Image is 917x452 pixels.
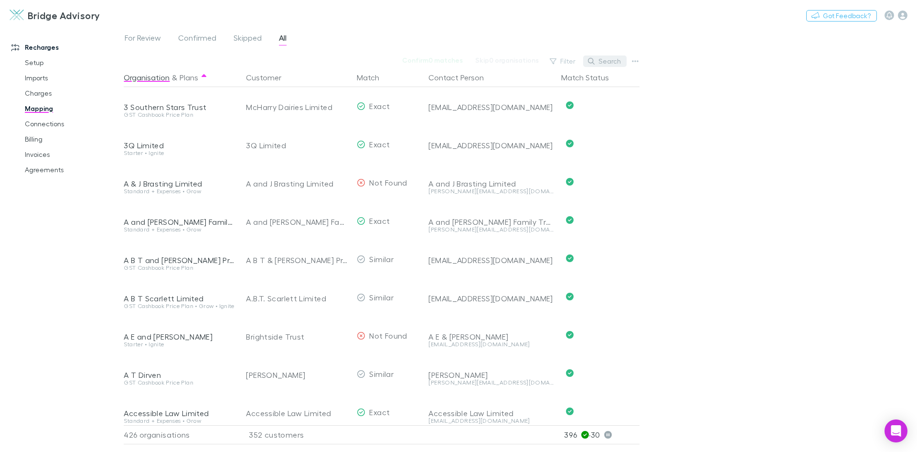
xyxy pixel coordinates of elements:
[124,342,235,347] div: Starter • Ignite
[124,141,235,150] div: 3Q Limited
[15,101,129,116] a: Mapping
[124,179,235,188] div: A & J Brasting Limited
[124,68,170,87] button: Organisation
[124,188,235,194] div: Standard + Expenses • Grow
[180,68,198,87] button: Plans
[279,33,287,45] span: All
[15,116,129,132] a: Connections
[428,294,554,303] div: [EMAIL_ADDRESS][DOMAIN_NAME]
[178,33,216,45] span: Confirmed
[246,356,349,394] div: [PERSON_NAME]
[124,265,235,271] div: GST Cashbook Price Plan
[124,418,235,424] div: Standard + Expenses • Grow
[124,68,235,87] div: &
[124,408,235,418] div: Accessible Law Limited
[396,55,469,66] button: Confirm0 matches
[564,426,640,444] p: 396 · 30
[428,255,554,265] div: [EMAIL_ADDRESS][DOMAIN_NAME]
[469,55,545,66] button: Skip0 organisations
[15,86,129,101] a: Charges
[246,68,293,87] button: Customer
[369,216,390,225] span: Exact
[234,33,262,45] span: Skipped
[566,216,574,224] svg: Confirmed
[428,332,554,342] div: A E & [PERSON_NAME]
[428,380,554,386] div: [PERSON_NAME][EMAIL_ADDRESS][DOMAIN_NAME]
[428,342,554,347] div: [EMAIL_ADDRESS][DOMAIN_NAME]
[246,165,349,203] div: A and J Brasting Limited
[566,101,574,109] svg: Confirmed
[15,132,129,147] a: Billing
[124,217,235,227] div: A and [PERSON_NAME] Family Trust
[369,101,390,110] span: Exact
[428,188,554,194] div: [PERSON_NAME][EMAIL_ADDRESS][DOMAIN_NAME]
[124,425,238,444] div: 426 organisations
[369,369,394,378] span: Similar
[246,203,349,241] div: A and [PERSON_NAME] Family Trust
[566,140,574,147] svg: Confirmed
[124,150,235,156] div: Starter • Ignite
[246,318,349,356] div: Brightside Trust
[428,68,495,87] button: Contact Person
[246,88,349,126] div: McHarry Dairies Limited
[10,10,24,21] img: Bridge Advisory's Logo
[246,279,349,318] div: A.B.T. Scarlett Limited
[566,178,574,186] svg: Confirmed
[566,408,574,415] svg: Confirmed
[428,217,554,227] div: A and [PERSON_NAME] Family Trust
[124,303,235,309] div: GST Cashbook Price Plan • Grow • Ignite
[583,55,627,67] button: Search
[28,10,100,21] h3: Bridge Advisory
[15,55,129,70] a: Setup
[806,10,877,22] button: Got Feedback?
[125,33,161,45] span: For Review
[15,147,129,162] a: Invoices
[428,418,554,424] div: [EMAIL_ADDRESS][DOMAIN_NAME]
[2,40,129,55] a: Recharges
[566,293,574,300] svg: Confirmed
[15,162,129,177] a: Agreements
[561,68,620,87] button: Match Status
[428,408,554,418] div: Accessible Law Limited
[124,370,235,380] div: A T Dirven
[566,369,574,377] svg: Confirmed
[566,331,574,339] svg: Confirmed
[369,140,390,149] span: Exact
[545,55,581,67] button: Filter
[124,112,235,118] div: GST Cashbook Price Plan
[4,4,106,27] a: Bridge Advisory
[428,102,554,112] div: [EMAIL_ADDRESS][DOMAIN_NAME]
[124,227,235,232] div: Standard + Expenses • Grow
[369,408,390,417] span: Exact
[124,102,235,112] div: 3 Southern Stars Trust
[885,419,907,442] div: Open Intercom Messenger
[124,380,235,386] div: GST Cashbook Price Plan
[246,241,349,279] div: A B T & [PERSON_NAME] Property Trust
[238,425,353,444] div: 352 customers
[15,70,129,86] a: Imports
[369,293,394,302] span: Similar
[124,294,235,303] div: A B T Scarlett Limited
[246,126,349,165] div: 3Q Limited
[369,254,394,264] span: Similar
[246,394,349,432] div: Accessible Law Limited
[357,68,391,87] button: Match
[428,141,554,150] div: [EMAIL_ADDRESS][DOMAIN_NAME]
[124,332,235,342] div: A E and [PERSON_NAME]
[369,178,407,187] span: Not Found
[369,331,407,340] span: Not Found
[566,254,574,262] svg: Confirmed
[124,255,235,265] div: A B T and [PERSON_NAME] Property Trust
[428,179,554,188] div: A and J Brasting Limited
[428,227,554,232] div: [PERSON_NAME][EMAIL_ADDRESS][DOMAIN_NAME]
[428,370,554,380] div: [PERSON_NAME]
